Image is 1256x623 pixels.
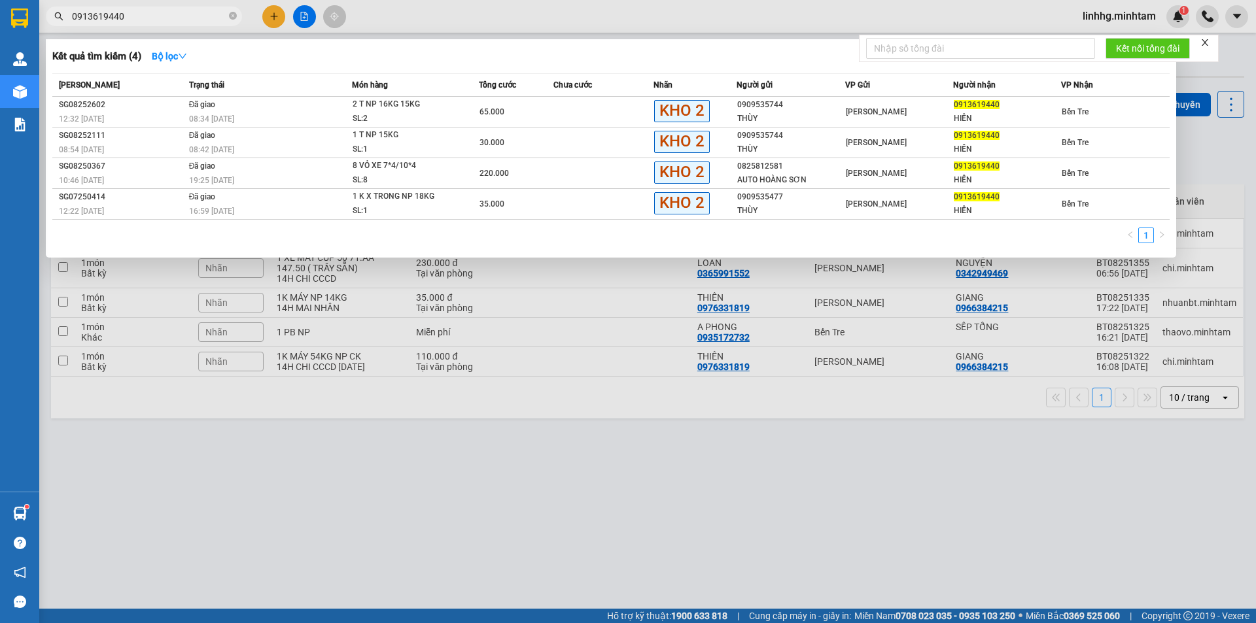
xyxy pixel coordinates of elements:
[141,46,198,67] button: Bộ lọcdown
[846,199,907,209] span: [PERSON_NAME]
[189,100,216,109] span: Đã giao
[845,80,870,90] span: VP Gửi
[14,566,26,579] span: notification
[13,118,27,131] img: solution-icon
[189,114,234,124] span: 08:34 [DATE]
[654,100,710,122] span: KHO 2
[1154,227,1170,243] li: Next Page
[14,596,26,608] span: message
[954,100,1000,109] span: 0913619440
[846,107,907,116] span: [PERSON_NAME]
[59,190,185,204] div: SG07250414
[1062,138,1089,147] span: Bến Tre
[189,207,234,216] span: 16:59 [DATE]
[737,190,844,204] div: 0909535477
[52,50,141,63] h3: Kết quả tìm kiếm ( 4 )
[11,8,28,28] img: logo-vxr
[353,159,451,173] div: 8 VỎ XE 7*4/10*4
[54,12,63,21] span: search
[954,161,1000,171] span: 0913619440
[189,161,216,171] span: Đã giao
[59,114,104,124] span: 12:32 [DATE]
[13,52,27,66] img: warehouse-icon
[846,138,907,147] span: [PERSON_NAME]
[25,505,29,509] sup: 1
[737,160,844,173] div: 0825812581
[353,190,451,204] div: 1 K X TRONG NP 18KG
[737,173,844,187] div: AUTO HOÀNG SƠN
[1138,227,1154,243] li: 1
[654,192,710,214] span: KHO 2
[866,38,1095,59] input: Nhập số tổng đài
[72,9,226,24] input: Tìm tên, số ĐT hoặc mã đơn
[13,507,27,520] img: warehouse-icon
[189,131,216,140] span: Đã giao
[353,112,451,126] div: SL: 2
[1061,80,1093,90] span: VP Nhận
[654,131,710,152] span: KHO 2
[59,207,104,216] span: 12:22 [DATE]
[229,10,237,23] span: close-circle
[13,85,27,99] img: warehouse-icon
[1123,227,1138,243] button: left
[954,192,1000,201] span: 0913619440
[480,107,504,116] span: 65.000
[737,143,844,156] div: THÙY
[479,80,516,90] span: Tổng cước
[14,537,26,549] span: question-circle
[480,169,509,178] span: 220.000
[846,169,907,178] span: [PERSON_NAME]
[59,145,104,154] span: 08:54 [DATE]
[1062,107,1089,116] span: Bến Tre
[59,176,104,185] span: 10:46 [DATE]
[654,80,672,90] span: Nhãn
[953,80,996,90] span: Người nhận
[737,129,844,143] div: 0909535744
[480,199,504,209] span: 35.000
[737,98,844,112] div: 0909535744
[59,98,185,112] div: SG08252602
[1200,38,1210,47] span: close
[352,80,388,90] span: Món hàng
[1139,228,1153,243] a: 1
[1126,231,1134,239] span: left
[954,204,1060,218] div: HIỀN
[59,80,120,90] span: [PERSON_NAME]
[1106,38,1190,59] button: Kết nối tổng đài
[152,51,187,61] strong: Bộ lọc
[654,161,710,183] span: KHO 2
[553,80,592,90] span: Chưa cước
[353,143,451,157] div: SL: 1
[178,52,187,61] span: down
[353,173,451,188] div: SL: 8
[954,112,1060,126] div: HIỀN
[1123,227,1138,243] li: Previous Page
[954,143,1060,156] div: HIỀN
[1062,169,1089,178] span: Bến Tre
[737,112,844,126] div: THÙY
[189,192,216,201] span: Đã giao
[954,131,1000,140] span: 0913619440
[1154,227,1170,243] button: right
[1158,231,1166,239] span: right
[480,138,504,147] span: 30.000
[737,204,844,218] div: THÙY
[59,129,185,143] div: SG08252111
[189,80,224,90] span: Trạng thái
[59,160,185,173] div: SG08250367
[954,173,1060,187] div: HIỀN
[189,145,234,154] span: 08:42 [DATE]
[737,80,773,90] span: Người gửi
[353,128,451,143] div: 1 T NP 15KG
[353,97,451,112] div: 2 T NP 16KG 15KG
[1062,199,1089,209] span: Bến Tre
[229,12,237,20] span: close-circle
[353,204,451,218] div: SL: 1
[189,176,234,185] span: 19:25 [DATE]
[1116,41,1179,56] span: Kết nối tổng đài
